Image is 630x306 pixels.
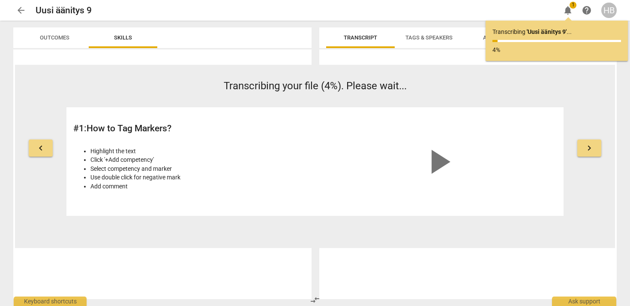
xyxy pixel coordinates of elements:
[90,147,310,156] li: Highlight the text
[40,34,69,41] span: Outcomes
[16,5,26,15] span: arrow_back
[582,5,592,15] span: help
[483,34,512,41] span: Analytics
[224,80,407,92] span: Transcribing your file (4%). Please wait...
[344,34,377,41] span: Transcript
[90,164,310,173] li: Select competency and marker
[584,143,594,153] span: keyboard_arrow_right
[405,34,453,41] span: Tags & Speakers
[492,27,621,36] p: Transcribing ...
[310,295,320,305] span: compare_arrows
[601,3,617,18] button: HB
[563,5,573,15] span: notifications
[90,182,310,191] li: Add comment
[527,28,567,35] b: ' Uusi äänitys 9 '
[73,123,310,134] h2: # 1 : How to Tag Markers?
[36,143,46,153] span: keyboard_arrow_left
[14,297,87,306] div: Keyboard shortcuts
[418,141,459,182] span: play_arrow
[36,5,92,16] h2: Uusi äänitys 9
[90,155,310,164] li: Click '+Add competency'
[114,34,132,41] span: Skills
[492,45,621,55] p: 4%
[90,173,310,182] li: Use double click for negative mark
[552,297,616,306] div: Ask support
[579,3,594,18] a: Help
[570,2,576,9] span: 1
[560,3,576,18] button: Notifications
